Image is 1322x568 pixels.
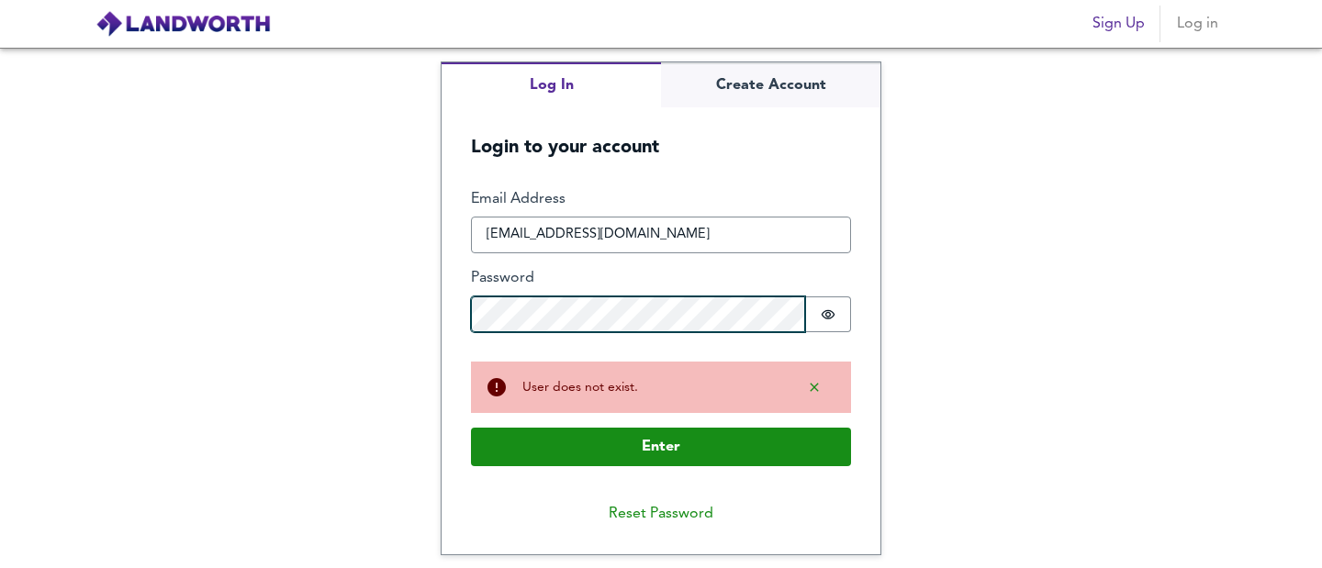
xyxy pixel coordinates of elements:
[1168,6,1227,42] button: Log in
[805,296,851,333] button: Show password
[1085,6,1152,42] button: Sign Up
[471,268,851,289] label: Password
[661,62,880,107] button: Create Account
[442,107,880,160] h5: Login to your account
[95,10,271,38] img: logo
[442,62,661,107] button: Log In
[792,373,836,402] button: Dismiss alert
[1092,11,1145,37] span: Sign Up
[522,378,778,396] div: User does not exist.
[594,496,728,532] button: Reset Password
[471,428,851,466] button: Enter
[471,189,851,210] label: Email Address
[471,217,851,253] input: e.g. joe@bloggs.com
[1175,11,1219,37] span: Log in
